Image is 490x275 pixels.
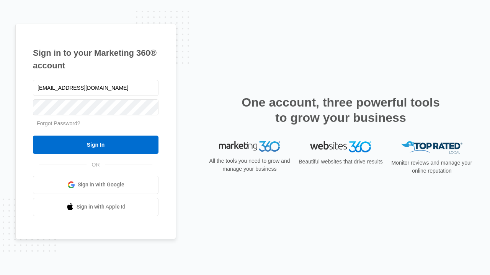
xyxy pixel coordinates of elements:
[207,157,292,173] p: All the tools you need to grow and manage your business
[33,136,158,154] input: Sign In
[33,198,158,216] a: Sign in with Apple Id
[219,141,280,152] img: Marketing 360
[78,181,124,189] span: Sign in with Google
[401,141,462,154] img: Top Rated Local
[87,161,105,169] span: OR
[239,95,442,125] h2: One account, three powerful tools to grow your business
[77,203,126,211] span: Sign in with Apple Id
[33,176,158,194] a: Sign in with Google
[33,47,158,72] h1: Sign in to your Marketing 360® account
[389,159,475,175] p: Monitor reviews and manage your online reputation
[33,80,158,96] input: Email
[298,158,384,166] p: Beautiful websites that drive results
[310,141,371,152] img: Websites 360
[37,120,80,126] a: Forgot Password?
